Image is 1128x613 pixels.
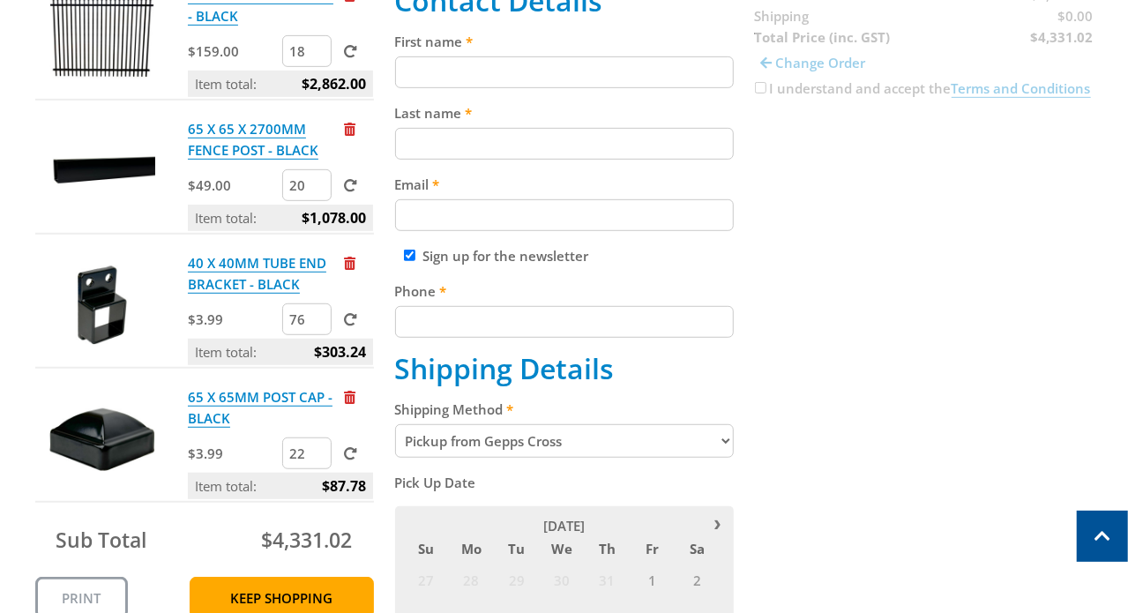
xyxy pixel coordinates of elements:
[49,386,155,492] img: 65 X 65MM POST CAP - BLACK
[302,71,366,97] span: $2,862.00
[586,562,629,597] span: 31
[495,537,538,560] span: Tu
[188,71,373,97] p: Item total:
[344,254,355,272] a: Remove from cart
[395,306,734,338] input: Please enter your telephone number.
[188,41,279,62] p: $159.00
[188,309,279,330] p: $3.99
[631,562,674,597] span: 1
[188,120,318,160] a: 65 X 65 X 2700MM FENCE POST - BLACK
[261,526,352,554] span: $4,331.02
[395,56,734,88] input: Please enter your first name.
[314,339,366,365] span: $303.24
[540,537,583,560] span: We
[631,537,674,560] span: Fr
[188,473,373,499] p: Item total:
[49,252,155,358] img: 40 X 40MM TUBE END BRACKET - BLACK
[188,339,373,365] p: Item total:
[395,102,734,123] label: Last name
[395,472,734,493] label: Pick Up Date
[395,128,734,160] input: Please enter your last name.
[322,473,366,499] span: $87.78
[188,388,332,428] a: 65 X 65MM POST CAP - BLACK
[395,352,734,385] h2: Shipping Details
[302,205,366,231] span: $1,078.00
[395,199,734,231] input: Please enter your email address.
[188,205,373,231] p: Item total:
[450,537,493,560] span: Mo
[395,399,734,420] label: Shipping Method
[676,537,719,560] span: Sa
[423,247,589,265] label: Sign up for the newsletter
[395,174,734,195] label: Email
[405,562,448,597] span: 27
[543,517,585,535] span: [DATE]
[405,537,448,560] span: Su
[395,280,734,302] label: Phone
[188,443,279,464] p: $3.99
[56,526,147,554] span: Sub Total
[344,120,355,138] a: Remove from cart
[188,254,326,294] a: 40 X 40MM TUBE END BRACKET - BLACK
[188,175,279,196] p: $49.00
[344,388,355,406] a: Remove from cart
[676,562,719,597] span: 2
[540,562,583,597] span: 30
[395,31,734,52] label: First name
[495,562,538,597] span: 29
[49,118,155,224] img: 65 X 65 X 2700MM FENCE POST - BLACK
[586,537,629,560] span: Th
[395,424,734,458] select: Please select a shipping method.
[450,562,493,597] span: 28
